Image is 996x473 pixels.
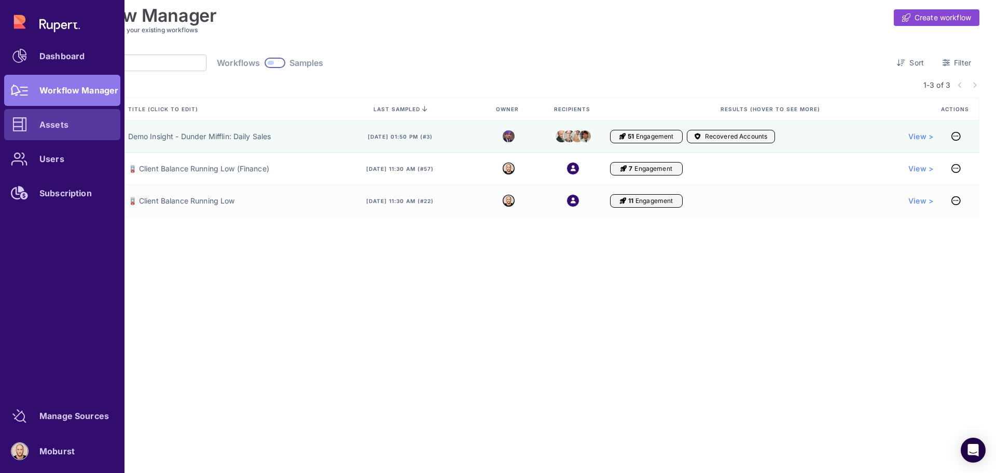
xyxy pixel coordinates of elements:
span: 51 [628,132,634,141]
a: Manage Sources [4,400,120,431]
span: Engagement [636,132,673,141]
img: 8322788777941_af58b56217eee48217e0_32.png [503,195,515,207]
img: 8322788777941_af58b56217eee48217e0_32.png [503,163,515,174]
img: jim.jpeg [579,130,591,142]
span: 11 [628,197,633,205]
i: Engagement [620,197,626,205]
span: [DATE] 01:50 pm (#3) [368,133,433,140]
span: Recovered Accounts [705,132,768,141]
img: stanley.jpeg [571,128,583,144]
a: View > [908,164,933,174]
span: 1-3 of 3 [923,79,950,90]
div: Users [39,156,64,162]
span: Results (Hover to see more) [721,105,822,113]
div: Manage Sources [39,413,109,419]
a: 🪫 Client Balance Running Low [128,196,235,206]
span: Samples [289,58,324,68]
input: Search by title [72,55,206,71]
a: Users [4,143,120,174]
img: dwight.png [563,128,575,144]
i: Engagement [620,165,627,173]
h3: Review and manage all your existing workflows [56,26,979,34]
div: Moburst [39,448,75,454]
a: 🪫 Client Balance Running Low (Finance) [128,164,269,174]
a: Demo Insight - Dunder Mifflin: Daily Sales [128,131,271,142]
i: Accounts [695,132,701,141]
span: Sort [909,58,924,68]
div: Open Intercom Messenger [961,438,986,463]
span: Engagement [634,165,672,173]
span: Owner [496,105,521,113]
span: Workflows [217,58,260,68]
span: Title (click to edit) [128,105,200,113]
a: View > [908,131,933,142]
img: account-photo [11,443,28,460]
span: last sampled [374,106,420,112]
span: 7 [629,165,632,173]
div: Subscription [39,190,92,196]
h1: Workflow Manager [56,5,217,26]
span: Recipients [554,105,592,113]
a: Dashboard [4,40,120,72]
span: Create workflow [915,12,971,23]
a: View > [908,196,933,206]
span: Actions [941,105,971,113]
span: Engagement [635,197,673,205]
i: Engagement [619,132,626,141]
a: Assets [4,109,120,140]
img: michael.jpeg [503,130,515,142]
span: Filter [954,58,971,68]
a: Subscription [4,178,120,209]
span: [DATE] 11:30 am (#57) [366,165,434,172]
img: creed.jpeg [556,127,568,145]
div: Dashboard [39,53,85,59]
div: Assets [39,121,68,128]
span: [DATE] 11:30 am (#22) [366,197,434,205]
